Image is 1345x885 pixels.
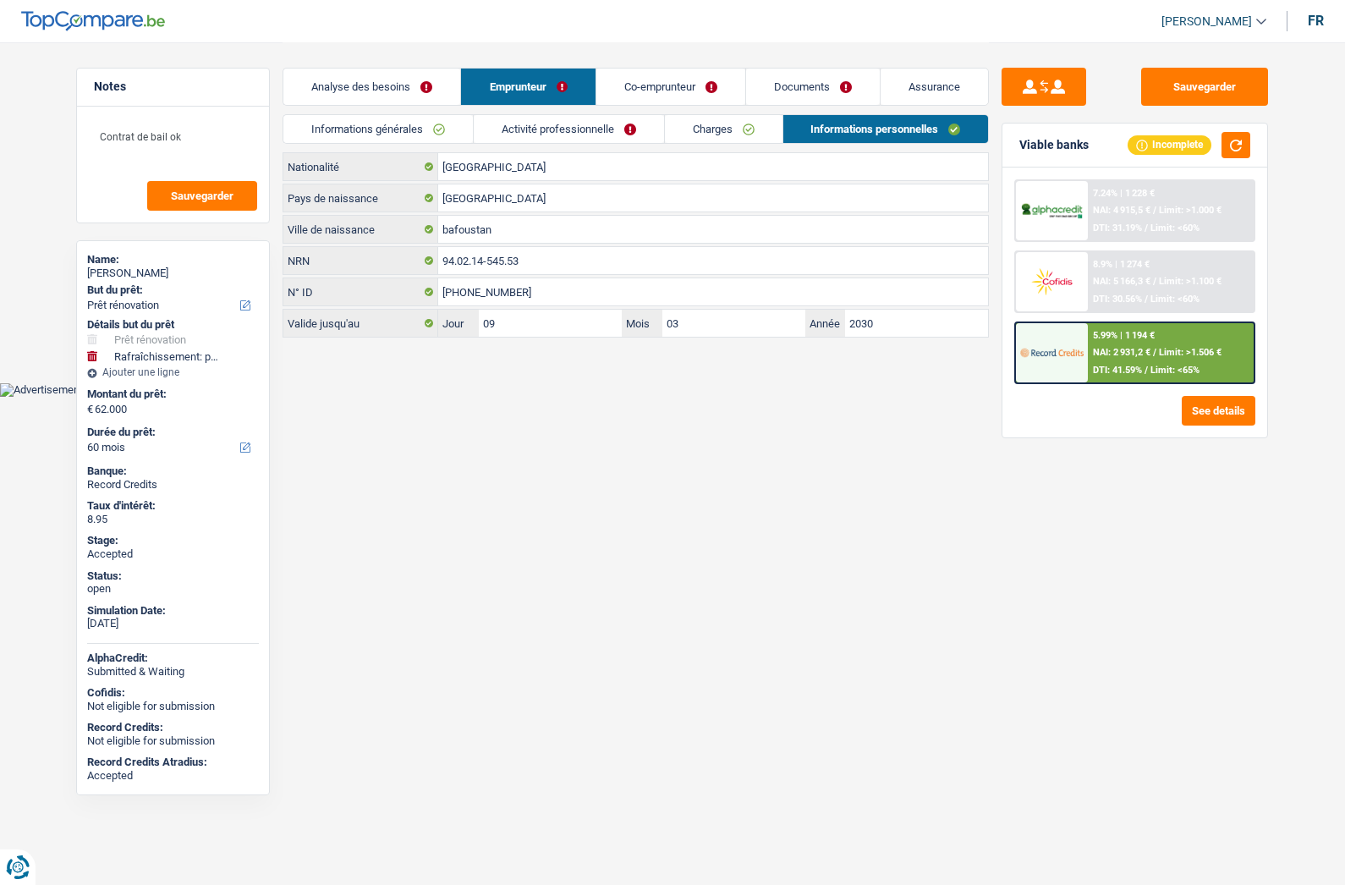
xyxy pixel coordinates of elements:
[479,310,622,337] input: JJ
[1093,347,1150,358] span: NAI: 2 931,2 €
[474,115,664,143] a: Activité professionnelle
[881,69,988,105] a: Assurance
[1150,223,1200,234] span: Limit: <60%
[87,403,93,416] span: €
[283,278,438,305] label: N° ID
[87,734,259,748] div: Not eligible for submission
[1128,135,1211,154] div: Incomplete
[1019,138,1089,152] div: Viable banks
[1161,14,1252,29] span: [PERSON_NAME]
[1020,266,1083,297] img: Cofidis
[87,665,259,679] div: Submitted & Waiting
[438,310,479,337] label: Jour
[1093,276,1150,287] span: NAI: 5 166,3 €
[283,184,438,212] label: Pays de naissance
[1020,337,1083,368] img: Record Credits
[87,366,259,378] div: Ajouter une ligne
[87,426,255,439] label: Durée du prêt:
[783,115,989,143] a: Informations personnelles
[1153,276,1156,287] span: /
[1020,201,1083,221] img: AlphaCredit
[1159,205,1221,216] span: Limit: >1.000 €
[746,69,880,105] a: Documents
[1093,330,1155,341] div: 5.99% | 1 194 €
[87,513,259,526] div: 8.95
[1308,13,1324,29] div: fr
[665,115,782,143] a: Charges
[87,617,259,630] div: [DATE]
[438,153,988,180] input: Belgique
[1148,8,1266,36] a: [PERSON_NAME]
[87,283,255,297] label: But du prêt:
[87,721,259,734] div: Record Credits:
[87,478,259,492] div: Record Credits
[87,604,259,618] div: Simulation Date:
[87,700,259,713] div: Not eligible for submission
[171,190,233,201] span: Sauvegarder
[1145,223,1148,234] span: /
[1093,259,1150,270] div: 8.9% | 1 274 €
[283,153,438,180] label: Nationalité
[87,569,259,583] div: Status:
[438,247,988,274] input: 12.12.12-123.12
[87,534,259,547] div: Stage:
[147,181,257,211] button: Sauvegarder
[1153,205,1156,216] span: /
[87,499,259,513] div: Taux d'intérêt:
[1182,396,1255,426] button: See details
[438,184,988,212] input: Belgique
[1145,294,1148,305] span: /
[87,582,259,596] div: open
[87,267,259,280] div: [PERSON_NAME]
[87,318,259,332] div: Détails but du prêt
[283,69,460,105] a: Analyse des besoins
[622,310,662,337] label: Mois
[87,756,259,769] div: Record Credits Atradius:
[87,651,259,665] div: AlphaCredit:
[283,216,438,243] label: Ville de naissance
[1093,223,1142,234] span: DTI: 31.19%
[1141,68,1268,106] button: Sauvegarder
[438,278,988,305] input: 590-1234567-89
[1145,365,1148,376] span: /
[21,11,165,31] img: TopCompare Logo
[94,80,252,94] h5: Notes
[87,253,259,267] div: Name:
[87,388,255,401] label: Montant du prêt:
[1093,365,1142,376] span: DTI: 41.59%
[1159,276,1221,287] span: Limit: >1.100 €
[805,310,846,337] label: Année
[461,69,595,105] a: Emprunteur
[87,686,259,700] div: Cofidis:
[283,310,438,337] label: Valide jusqu'au
[845,310,988,337] input: AAAA
[1153,347,1156,358] span: /
[1150,294,1200,305] span: Limit: <60%
[596,69,745,105] a: Co-emprunteur
[87,547,259,561] div: Accepted
[283,247,438,274] label: NRN
[662,310,805,337] input: MM
[1093,294,1142,305] span: DTI: 30.56%
[1150,365,1200,376] span: Limit: <65%
[1093,205,1150,216] span: NAI: 4 915,5 €
[87,464,259,478] div: Banque:
[1159,347,1221,358] span: Limit: >1.506 €
[87,769,259,783] div: Accepted
[283,115,473,143] a: Informations générales
[1093,188,1155,199] div: 7.24% | 1 228 €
